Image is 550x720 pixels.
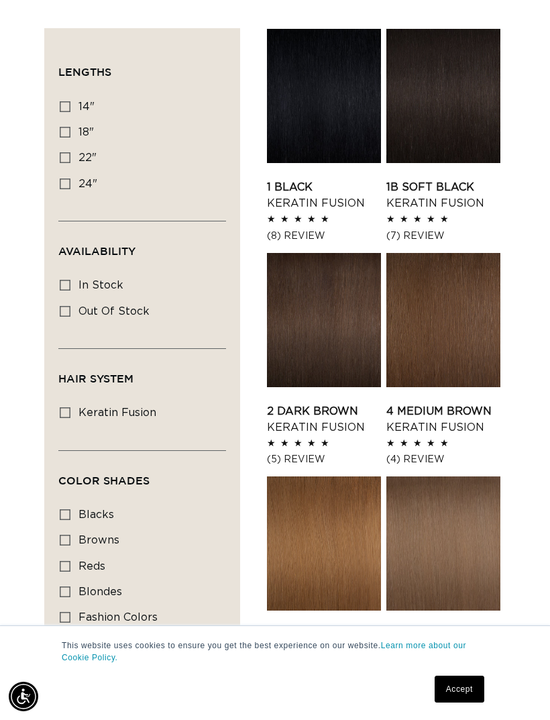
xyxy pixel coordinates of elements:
span: 22" [78,152,97,163]
div: Accessibility Menu [9,682,38,711]
a: 1 Black Keratin Fusion [267,179,381,211]
a: Accept [435,676,484,703]
summary: Hair System (0 selected) [58,349,226,397]
a: 1B Soft Black Keratin Fusion [386,179,500,211]
span: 14" [78,101,95,112]
span: reds [78,561,105,572]
span: blondes [78,586,122,597]
span: keratin fusion [78,407,156,418]
p: This website uses cookies to ensure you get the best experience on our website. [62,639,488,664]
span: Out of stock [78,306,150,317]
span: Lengths [58,66,111,78]
span: In stock [78,280,123,291]
summary: Color Shades (0 selected) [58,451,226,499]
iframe: Chat Widget [483,656,550,720]
summary: Lengths (0 selected) [58,42,226,91]
a: 2 Dark Brown Keratin Fusion [267,403,381,435]
summary: Availability (0 selected) [58,221,226,270]
span: Hair System [58,372,133,384]
span: 24" [78,178,97,189]
span: blacks [78,509,114,520]
span: Color Shades [58,474,150,486]
a: 4 Medium Brown Keratin Fusion [386,403,500,435]
span: Availability [58,245,135,257]
span: browns [78,535,119,546]
span: fashion colors [78,612,158,623]
span: 18" [78,127,94,138]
